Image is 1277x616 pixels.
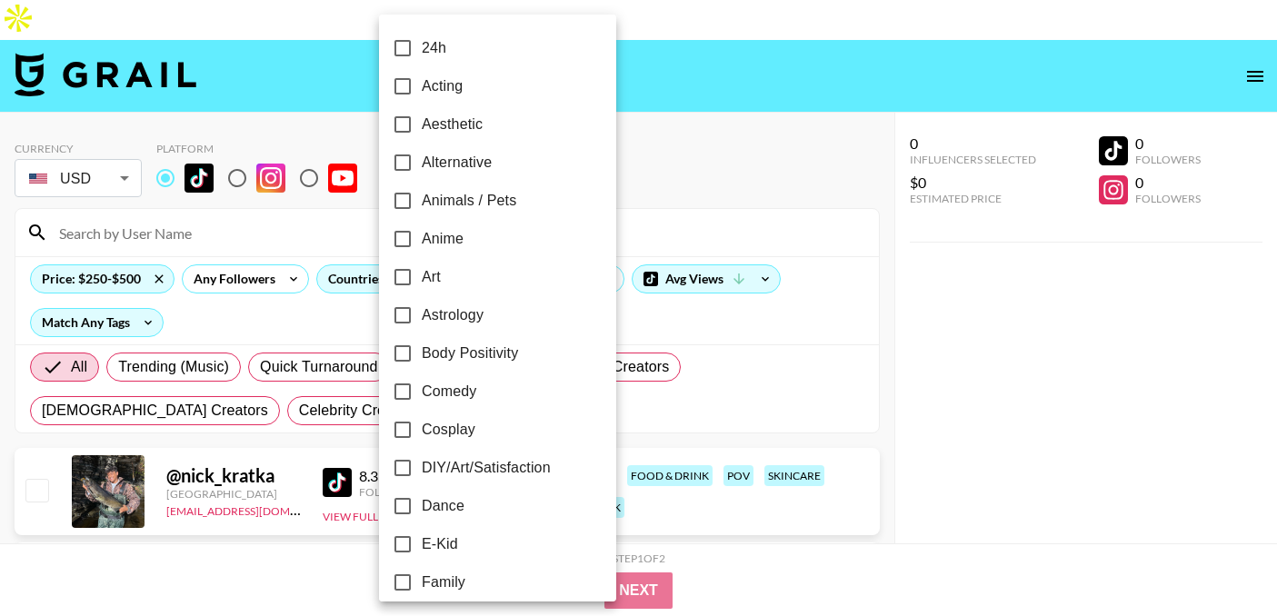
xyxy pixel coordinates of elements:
span: Family [422,571,465,593]
span: 24h [422,37,446,59]
span: Anime [422,228,464,250]
iframe: Drift Widget Chat Controller [1186,525,1255,594]
span: Cosplay [422,419,475,441]
span: Art [422,266,441,288]
span: Animals / Pets [422,190,516,212]
span: DIY/Art/Satisfaction [422,457,551,479]
span: Alternative [422,152,492,174]
span: E-Kid [422,533,458,555]
span: Astrology [422,304,484,326]
span: Body Positivity [422,343,518,364]
span: Aesthetic [422,114,483,135]
span: Comedy [422,381,476,402]
span: Acting [422,75,463,97]
span: Dance [422,495,464,517]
